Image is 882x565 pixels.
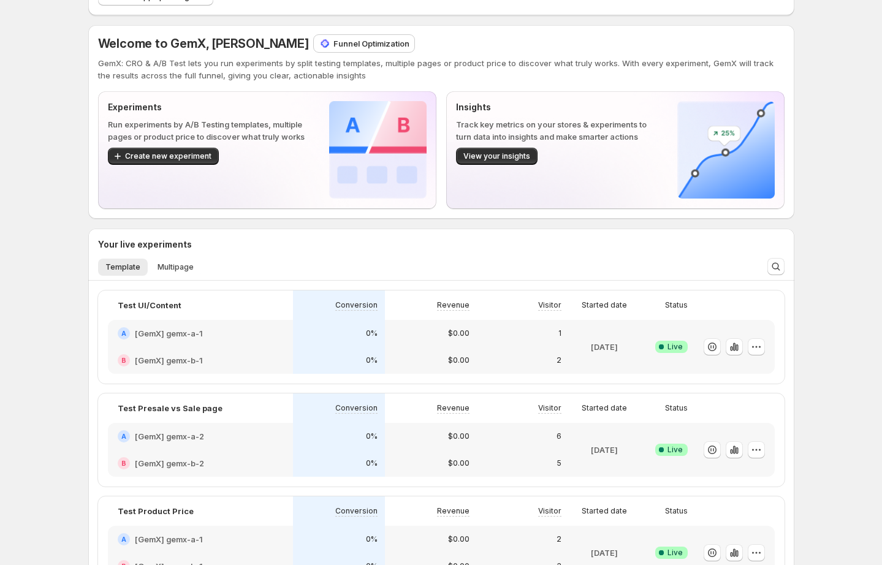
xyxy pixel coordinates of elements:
[118,505,194,517] p: Test Product Price
[582,403,627,413] p: Started date
[118,299,181,311] p: Test UI/Content
[108,101,310,113] p: Experiments
[558,328,561,338] p: 1
[448,534,470,544] p: $0.00
[538,506,561,516] p: Visitor
[665,403,688,413] p: Status
[158,262,194,272] span: Multipage
[667,445,683,455] span: Live
[121,330,126,337] h2: A
[366,431,378,441] p: 0%
[591,444,618,456] p: [DATE]
[582,506,627,516] p: Started date
[591,341,618,353] p: [DATE]
[135,327,203,339] h2: [GemX] gemx-a-1
[557,355,561,365] p: 2
[463,151,530,161] span: View your insights
[437,506,470,516] p: Revenue
[538,403,561,413] p: Visitor
[667,342,683,352] span: Live
[121,460,126,467] h2: B
[335,506,378,516] p: Conversion
[582,300,627,310] p: Started date
[448,458,470,468] p: $0.00
[667,548,683,558] span: Live
[677,101,775,199] img: Insights
[135,354,203,366] h2: [GemX] gemx-b-1
[108,148,219,165] button: Create new experiment
[557,431,561,441] p: 6
[366,458,378,468] p: 0%
[319,37,331,50] img: Funnel Optimization
[121,357,126,364] h2: B
[135,457,204,469] h2: [GemX] gemx-b-2
[437,403,470,413] p: Revenue
[121,536,126,543] h2: A
[118,402,222,414] p: Test Presale vs Sale page
[665,506,688,516] p: Status
[557,458,561,468] p: 5
[665,300,688,310] p: Status
[456,118,658,143] p: Track key metrics on your stores & experiments to turn data into insights and make smarter actions
[456,101,658,113] p: Insights
[98,36,309,51] span: Welcome to GemX, [PERSON_NAME]
[538,300,561,310] p: Visitor
[335,403,378,413] p: Conversion
[448,431,470,441] p: $0.00
[335,300,378,310] p: Conversion
[767,258,785,275] button: Search and filter results
[121,433,126,440] h2: A
[448,328,470,338] p: $0.00
[329,101,427,199] img: Experiments
[448,355,470,365] p: $0.00
[108,118,310,143] p: Run experiments by A/B Testing templates, multiple pages or product price to discover what truly ...
[366,355,378,365] p: 0%
[105,262,140,272] span: Template
[437,300,470,310] p: Revenue
[135,533,203,545] h2: [GemX] gemx-a-1
[98,57,785,82] p: GemX: CRO & A/B Test lets you run experiments by split testing templates, multiple pages or produ...
[98,238,192,251] h3: Your live experiments
[125,151,211,161] span: Create new experiment
[333,37,409,50] p: Funnel Optimization
[135,430,204,442] h2: [GemX] gemx-a-2
[557,534,561,544] p: 2
[366,534,378,544] p: 0%
[591,547,618,559] p: [DATE]
[366,328,378,338] p: 0%
[456,148,538,165] button: View your insights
